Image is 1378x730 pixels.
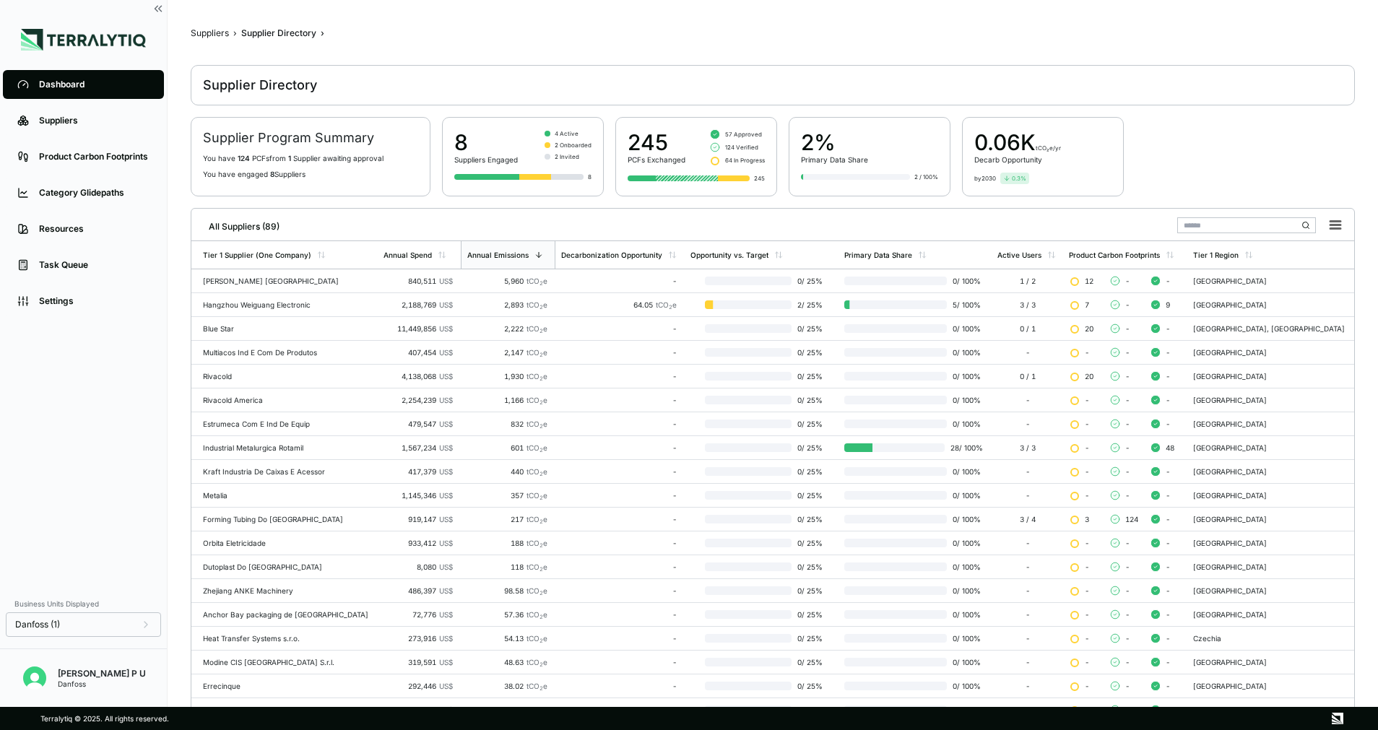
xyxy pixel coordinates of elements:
[1166,396,1170,404] span: -
[1085,324,1093,333] span: 20
[526,658,547,666] span: tCO e
[561,634,677,643] div: -
[1085,539,1089,547] span: -
[467,443,547,452] div: 601
[439,396,453,404] span: US$
[1085,515,1089,523] span: 3
[439,586,453,595] span: US$
[526,277,547,285] span: tCO e
[539,518,543,525] sub: 2
[39,151,149,162] div: Product Carbon Footprints
[1166,277,1170,285] span: -
[539,638,543,644] sub: 2
[1125,634,1130,643] span: -
[1125,420,1130,428] span: -
[1085,467,1089,476] span: -
[439,562,453,571] span: US$
[588,173,591,181] div: 8
[439,300,453,309] span: US$
[725,156,765,165] span: 64 In Progress
[526,539,547,547] span: tCO e
[439,515,453,523] span: US$
[725,130,762,139] span: 57 Approved
[947,539,983,547] span: 0 / 100 %
[526,586,547,595] span: tCO e
[539,447,543,453] sub: 2
[383,277,453,285] div: 840,511
[526,467,547,476] span: tCO e
[241,27,316,39] div: Supplier Directory
[288,154,291,162] span: 1
[383,396,453,404] div: 2,254,239
[21,29,146,51] img: Logo
[439,491,453,500] span: US$
[1166,562,1170,571] span: -
[690,251,768,259] div: Opportunity vs. Target
[383,324,453,333] div: 11,449,856
[383,515,453,523] div: 919,147
[203,396,372,404] div: Rivacold America
[974,174,996,183] div: by 2030
[792,491,830,500] span: 0 / 25 %
[439,539,453,547] span: US$
[203,539,372,547] div: Orbita Eletricidade
[792,658,830,666] span: 0 / 25 %
[792,324,830,333] span: 0 / 25 %
[1012,174,1026,183] span: 0.3 %
[467,491,547,500] div: 357
[997,658,1057,666] div: -
[1085,277,1093,285] span: 12
[1166,539,1170,547] span: -
[997,515,1057,523] div: 3 / 4
[1193,443,1348,452] div: [GEOGRAPHIC_DATA]
[1085,634,1089,643] span: -
[39,295,149,307] div: Settings
[792,372,830,381] span: 0 / 25 %
[467,420,547,428] div: 832
[1085,348,1089,357] span: -
[383,251,432,259] div: Annual Spend
[997,372,1057,381] div: 0 / 1
[39,223,149,235] div: Resources
[1166,658,1170,666] span: -
[383,562,453,571] div: 8,080
[947,491,983,500] span: 0 / 100 %
[997,634,1057,643] div: -
[792,634,830,643] span: 0 / 25 %
[844,251,912,259] div: Primary Data Share
[526,443,547,452] span: tCO e
[792,515,830,523] span: 0 / 25 %
[1193,372,1348,381] div: [GEOGRAPHIC_DATA]
[997,610,1057,619] div: -
[561,396,677,404] div: -
[467,515,547,523] div: 217
[792,277,830,285] span: 0 / 25 %
[238,154,250,162] span: 124
[561,586,677,595] div: -
[1193,586,1348,595] div: [GEOGRAPHIC_DATA]
[1085,396,1089,404] span: -
[561,324,677,333] div: -
[39,79,149,90] div: Dashboard
[539,542,543,549] sub: 2
[947,420,983,428] span: 0 / 100 %
[561,372,677,381] div: -
[439,467,453,476] span: US$
[561,539,677,547] div: -
[997,491,1057,500] div: -
[526,396,547,404] span: tCO e
[23,666,46,690] img: Seenivasan P U
[997,348,1057,357] div: -
[1085,491,1089,500] span: -
[439,324,453,333] span: US$
[1125,467,1130,476] span: -
[561,251,662,259] div: Decarbonization Opportunity
[321,27,324,39] span: ›
[203,420,372,428] div: Estrumeca Com E Ind De Equip
[1036,144,1061,152] span: tCO₂e/yr
[203,324,372,333] div: Blue Star
[1193,300,1348,309] div: [GEOGRAPHIC_DATA]
[539,661,543,668] sub: 2
[439,634,453,643] span: US$
[669,304,672,310] sub: 2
